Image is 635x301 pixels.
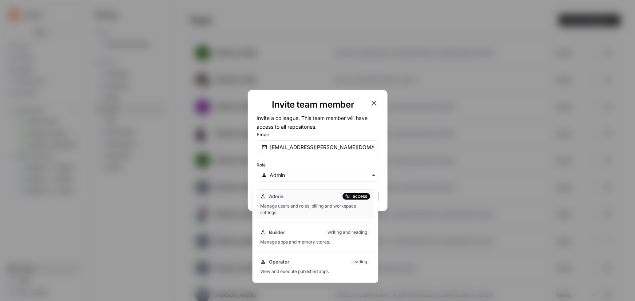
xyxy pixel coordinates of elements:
[257,131,378,138] label: Email
[261,203,370,216] div: Manage users and roles, billing and workspace settings.
[270,144,374,151] input: email@company.com
[261,239,370,245] div: Manage apps and memory stores.
[349,258,370,265] div: reading
[270,172,373,179] input: Admin
[257,115,368,130] span: Invite a colleague. This team member will have access to all repositories.
[269,258,290,265] span: Operator
[257,162,266,168] span: Role
[269,229,285,236] span: Builder
[343,193,370,200] div: full access
[261,268,370,275] div: View and execute published apps.
[325,229,370,236] div: writing and reading
[269,193,284,200] span: Admin
[257,99,370,111] h1: Invite team member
